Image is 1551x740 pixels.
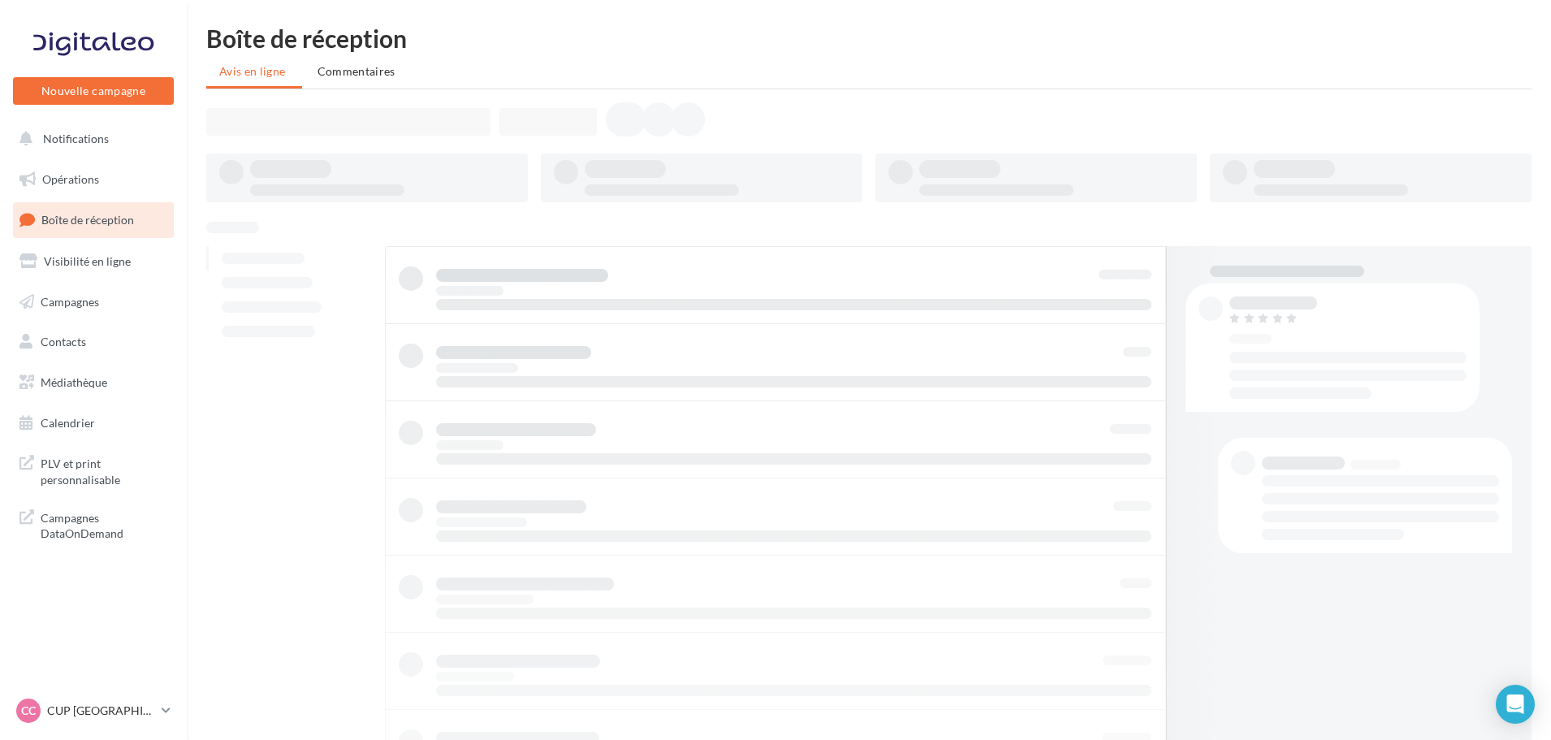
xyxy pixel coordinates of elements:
[10,446,177,494] a: PLV et print personnalisable
[41,416,95,430] span: Calendrier
[10,202,177,237] a: Boîte de réception
[10,162,177,197] a: Opérations
[21,703,36,719] span: CC
[10,285,177,319] a: Campagnes
[43,132,109,145] span: Notifications
[10,406,177,440] a: Calendrier
[13,77,174,105] button: Nouvelle campagne
[47,703,155,719] p: CUP [GEOGRAPHIC_DATA]
[42,172,99,186] span: Opérations
[13,695,174,726] a: CC CUP [GEOGRAPHIC_DATA]
[41,507,167,542] span: Campagnes DataOnDemand
[206,26,1532,50] div: Boîte de réception
[41,335,86,348] span: Contacts
[10,325,177,359] a: Contacts
[10,500,177,548] a: Campagnes DataOnDemand
[44,254,131,268] span: Visibilité en ligne
[10,366,177,400] a: Médiathèque
[41,213,134,227] span: Boîte de réception
[10,245,177,279] a: Visibilité en ligne
[41,452,167,487] span: PLV et print personnalisable
[318,64,395,78] span: Commentaires
[10,122,171,156] button: Notifications
[1496,685,1535,724] div: Open Intercom Messenger
[41,294,99,308] span: Campagnes
[41,375,107,389] span: Médiathèque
